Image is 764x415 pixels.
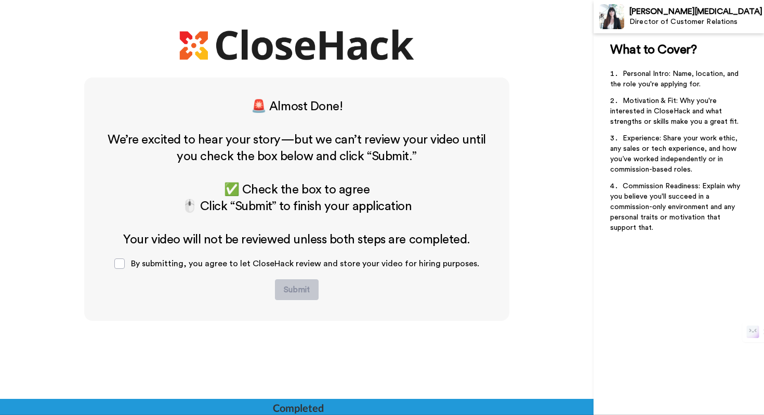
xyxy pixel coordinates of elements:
div: Director of Customer Relations [629,18,763,27]
img: Profile Image [599,4,624,29]
span: Personal Intro: Name, location, and the role you're applying for. [610,70,741,88]
span: Motivation & Fit: Why you're interested in CloseHack and what strengths or skills make you a grea... [610,97,739,125]
button: Submit [275,279,319,300]
span: 🖱️ Click “Submit” to finish your application [182,200,412,213]
span: Experience: Share your work ethic, any sales or tech experience, and how you’ve worked independen... [610,135,740,173]
div: Completed [273,400,323,415]
span: By submitting, you agree to let CloseHack review and store your video for hiring purposes. [131,260,479,268]
span: ✅ Check the box to agree [224,184,370,196]
span: 🚨 Almost Done! [251,100,343,113]
span: What to Cover? [610,44,696,56]
span: Commission Readiness: Explain why you believe you'll succeed in a commission-only environment and... [610,183,742,231]
div: [PERSON_NAME][MEDICAL_DATA] [629,7,763,17]
span: We’re excited to hear your story—but we can’t review your video until you check the box below and... [108,134,489,163]
span: Your video will not be reviewed unless both steps are completed. [123,234,470,246]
